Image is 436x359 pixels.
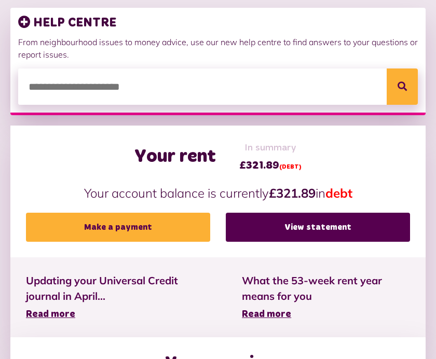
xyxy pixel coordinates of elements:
[18,36,418,61] p: From neighbourhood issues to money advice, use our new help centre to find answers to your questi...
[26,273,211,304] span: Updating your Universal Credit journal in April...
[239,158,302,173] span: £321.89
[18,16,418,31] h3: HELP CENTRE
[26,310,75,319] span: Read more
[279,164,302,170] span: (DEBT)
[134,146,216,168] h2: Your rent
[242,310,291,319] span: Read more
[269,185,316,201] strong: £321.89
[26,184,410,202] p: Your account balance is currently in
[226,213,410,242] a: View statement
[325,185,352,201] span: debt
[26,213,210,242] a: Make a payment
[242,273,410,304] span: What the 53-week rent year means for you
[242,273,410,322] a: What the 53-week rent year means for you Read more
[239,141,302,155] span: In summary
[26,273,211,322] a: Updating your Universal Credit journal in April... Read more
